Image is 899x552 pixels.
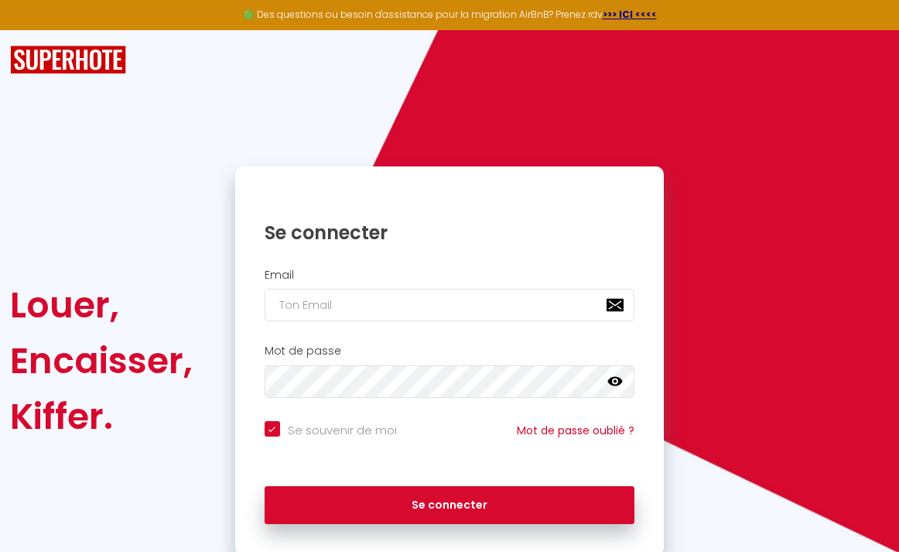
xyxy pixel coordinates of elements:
[265,269,635,282] h2: Email
[10,333,193,389] div: Encaisser,
[265,289,635,321] input: Ton Email
[10,46,126,74] img: SuperHote logo
[265,345,635,358] h2: Mot de passe
[517,423,634,438] a: Mot de passe oublié ?
[265,486,635,525] button: Se connecter
[10,389,193,444] div: Kiffer.
[603,8,657,21] a: >>> ICI <<<<
[265,221,635,245] h1: Se connecter
[10,277,193,333] div: Louer,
